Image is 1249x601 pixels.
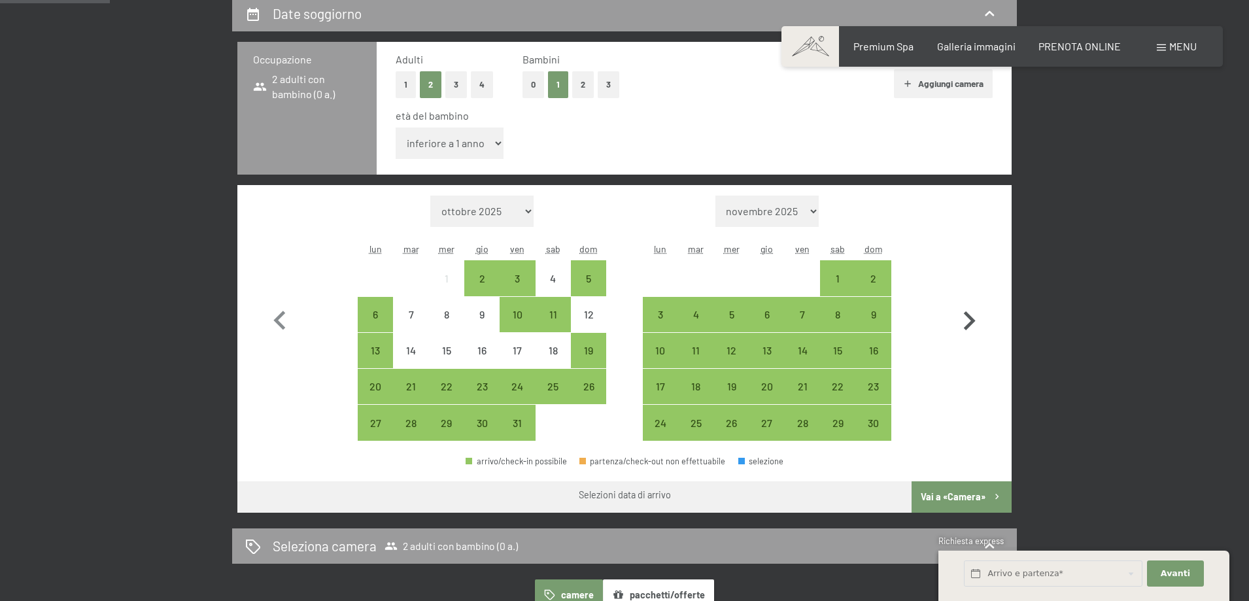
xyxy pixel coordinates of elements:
abbr: domenica [864,243,883,254]
div: 18 [537,345,570,378]
div: partenza/check-out non effettuabile [579,457,726,466]
div: Fri Nov 14 2025 [785,333,820,368]
div: arrivo/check-in possibile [678,297,713,332]
span: 2 adulti con bambino (0 a.) [253,72,361,101]
div: arrivo/check-in non effettuabile [429,260,464,296]
div: 11 [537,309,570,342]
div: arrivo/check-in non effettuabile [536,260,571,296]
div: Tue Oct 14 2025 [393,333,428,368]
div: Sat Nov 15 2025 [820,333,855,368]
div: arrivo/check-in possibile [571,369,606,404]
div: arrivo/check-in possibile [536,369,571,404]
div: arrivo/check-in possibile [464,369,500,404]
button: Vai a «Camera» [912,481,1012,513]
div: Fri Oct 24 2025 [500,369,535,404]
div: 29 [821,418,854,451]
div: Thu Oct 23 2025 [464,369,500,404]
div: 3 [644,309,677,342]
div: arrivo/check-in non effettuabile [500,333,535,368]
div: 14 [786,345,819,378]
div: arrivo/check-in possibile [820,405,855,440]
div: 26 [715,418,747,451]
abbr: venerdì [510,243,524,254]
div: arrivo/check-in possibile [500,260,535,296]
div: arrivo/check-in possibile [713,333,749,368]
div: 25 [537,381,570,414]
div: Thu Oct 09 2025 [464,297,500,332]
span: 2 adulti con bambino (0 a.) [385,540,518,553]
div: Sun Oct 12 2025 [571,297,606,332]
div: 13 [359,345,392,378]
div: Sat Nov 29 2025 [820,405,855,440]
div: arrivo/check-in non effettuabile [464,297,500,332]
a: Galleria immagini [937,40,1016,52]
a: PRENOTA ONLINE [1038,40,1121,52]
div: 20 [359,381,392,414]
div: Sat Oct 18 2025 [536,333,571,368]
div: selezione [738,457,784,466]
div: Fri Oct 03 2025 [500,260,535,296]
div: 7 [394,309,427,342]
div: 19 [715,381,747,414]
div: Thu Nov 27 2025 [749,405,785,440]
div: 12 [715,345,747,378]
div: 22 [821,381,854,414]
div: 19 [572,345,605,378]
div: arrivo/check-in non effettuabile [536,333,571,368]
div: Sat Oct 25 2025 [536,369,571,404]
div: arrivo/check-in possibile [785,297,820,332]
div: arrivo/check-in non effettuabile [393,297,428,332]
div: Wed Nov 26 2025 [713,405,749,440]
div: arrivo/check-in possibile [571,260,606,296]
div: Wed Oct 08 2025 [429,297,464,332]
div: 27 [751,418,783,451]
div: arrivo/check-in non effettuabile [429,333,464,368]
div: 28 [394,418,427,451]
div: Mon Nov 24 2025 [643,405,678,440]
div: arrivo/check-in possibile [500,369,535,404]
div: Sat Oct 11 2025 [536,297,571,332]
h2: Seleziona camera [273,536,377,555]
div: arrivo/check-in non effettuabile [464,333,500,368]
div: Sun Nov 16 2025 [856,333,891,368]
div: Mon Oct 20 2025 [358,369,393,404]
div: arrivo/check-in possibile [358,405,393,440]
div: Thu Nov 13 2025 [749,333,785,368]
div: Thu Oct 16 2025 [464,333,500,368]
div: arrivo/check-in possibile [713,405,749,440]
abbr: sabato [546,243,560,254]
div: 6 [751,309,783,342]
div: Wed Nov 12 2025 [713,333,749,368]
div: Mon Nov 03 2025 [643,297,678,332]
div: arrivo/check-in possibile [713,297,749,332]
div: 17 [644,381,677,414]
div: arrivo/check-in possibile [785,369,820,404]
div: arrivo/check-in possibile [464,260,500,296]
abbr: mercoledì [439,243,454,254]
div: 29 [430,418,463,451]
div: 2 [857,273,890,306]
div: Sun Nov 23 2025 [856,369,891,404]
div: Tue Nov 11 2025 [678,333,713,368]
div: Sat Nov 01 2025 [820,260,855,296]
div: 9 [466,309,498,342]
div: Mon Oct 13 2025 [358,333,393,368]
div: arrivo/check-in possibile [536,297,571,332]
div: Tue Oct 21 2025 [393,369,428,404]
div: età del bambino [396,109,982,123]
div: 28 [786,418,819,451]
abbr: lunedì [369,243,382,254]
div: 3 [501,273,534,306]
div: arrivo/check-in possibile [820,333,855,368]
div: 1 [821,273,854,306]
div: 20 [751,381,783,414]
div: 10 [644,345,677,378]
div: 14 [394,345,427,378]
div: arrivo/check-in possibile [500,405,535,440]
div: 1 [430,273,463,306]
div: Sun Nov 30 2025 [856,405,891,440]
div: Tue Nov 25 2025 [678,405,713,440]
div: 16 [466,345,498,378]
div: arrivo/check-in possibile [643,405,678,440]
div: Tue Nov 04 2025 [678,297,713,332]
